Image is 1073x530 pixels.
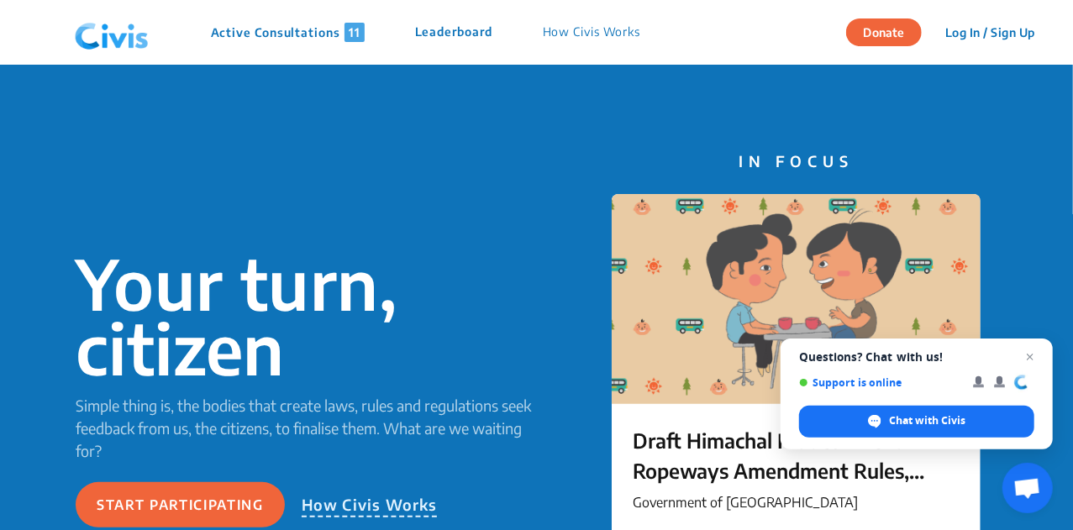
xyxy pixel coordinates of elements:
[211,23,365,42] p: Active Consultations
[799,406,1034,438] div: Chat with Civis
[612,150,981,172] p: IN FOCUS
[799,376,961,389] span: Support is online
[76,394,537,462] p: Simple thing is, the bodies that create laws, rules and regulations seek feedback from us, the ci...
[68,8,155,58] img: navlogo.png
[76,482,285,527] button: Start participating
[543,23,641,42] p: How Civis Works
[76,251,537,380] p: Your turn, citizen
[889,413,965,428] span: Chat with Civis
[633,425,960,485] p: Draft Himachal Pradesh Aerial Ropeways Amendment Rules, 2025
[633,492,960,512] p: Government of [GEOGRAPHIC_DATA]
[799,350,1034,364] span: Questions? Chat with us!
[1020,347,1040,367] span: Close chat
[1002,463,1053,513] div: Open chat
[345,23,365,42] span: 11
[302,493,438,517] p: How Civis Works
[415,23,492,42] p: Leaderboard
[846,23,934,39] a: Donate
[934,19,1046,45] button: Log In / Sign Up
[846,18,922,46] button: Donate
